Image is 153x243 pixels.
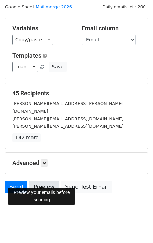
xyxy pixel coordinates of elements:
a: Send Test Email [61,181,112,193]
small: Google Sheet: [5,4,72,9]
a: Send [5,181,27,193]
button: Save [49,62,66,72]
a: Daily emails left: 200 [100,4,148,9]
a: Copy/paste... [12,35,53,45]
a: Templates [12,52,41,59]
small: [PERSON_NAME][EMAIL_ADDRESS][DOMAIN_NAME] [12,124,124,129]
h5: Email column [82,25,141,32]
h5: 45 Recipients [12,90,141,97]
a: +42 more [12,133,41,142]
small: [PERSON_NAME][EMAIL_ADDRESS][DOMAIN_NAME] [12,116,124,121]
small: [PERSON_NAME][EMAIL_ADDRESS][PERSON_NAME][DOMAIN_NAME] [12,101,123,114]
a: Preview [29,181,59,193]
span: Daily emails left: 200 [100,3,148,11]
a: Mail merge 2026 [36,4,72,9]
div: Preview your emails before sending [8,188,75,205]
iframe: Chat Widget [119,211,153,243]
a: Load... [12,62,38,72]
h5: Variables [12,25,71,32]
h5: Advanced [12,159,141,167]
